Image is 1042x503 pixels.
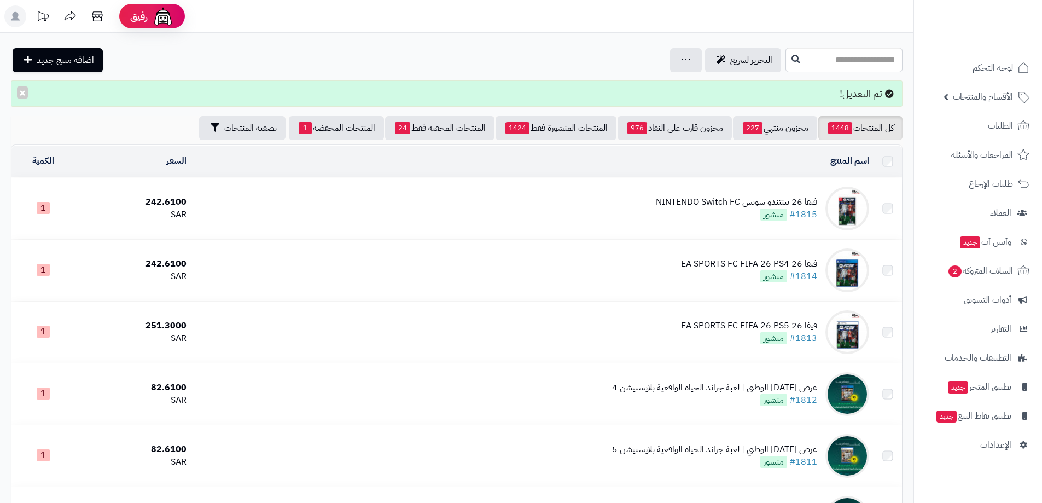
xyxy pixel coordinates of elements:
[760,270,787,282] span: منشور
[964,292,1011,308] span: أدوات التسويق
[80,332,187,345] div: SAR
[32,154,54,167] a: الكمية
[299,122,312,134] span: 1
[980,437,1011,453] span: الإعدادات
[760,209,787,221] span: منشور
[936,411,957,423] span: جديد
[789,332,817,345] a: #1813
[953,89,1013,105] span: الأقسام والمنتجات
[825,434,869,478] img: عرض اليوم الوطني | لعبة جراند الحياه الواقعية بلايستيشن 5
[80,258,187,270] div: 242.6100
[80,381,187,394] div: 82.6100
[921,258,1035,284] a: السلات المتروكة2
[80,196,187,209] div: 242.6100
[960,236,980,248] span: جديد
[825,372,869,416] img: عرض اليوم الوطني | لعبة جراند الحياه الواقعية بلايستيشن 4
[17,86,28,99] button: ×
[921,142,1035,168] a: المراجعات والأسئلة
[395,122,410,134] span: 24
[289,116,384,140] a: المنتجات المخفضة1
[681,320,817,332] div: فيفا 26 EA SPORTS FC FIFA 26 PS5
[199,116,286,140] button: تصفية المنتجات
[80,209,187,221] div: SAR
[825,187,869,230] img: فيفا 26 نينتندو سوتش NINTENDO Switch FC
[825,310,869,354] img: فيفا 26 EA SPORTS FC FIFA 26 PS5
[29,5,56,30] a: تحديثات المنصة
[733,116,817,140] a: مخزون منتهي227
[13,48,103,72] a: اضافة منتج جديد
[11,80,903,107] div: تم التعديل!
[80,456,187,469] div: SAR
[166,154,187,167] a: السعر
[947,379,1011,395] span: تطبيق المتجر
[921,403,1035,429] a: تطبيق نقاط البيعجديد
[921,200,1035,226] a: العملاء
[496,116,616,140] a: المنتجات المنشورة فقط1424
[921,287,1035,313] a: أدوات التسويق
[760,456,787,468] span: منشور
[681,258,817,270] div: فيفا 26 EA SPORTS FC FIFA 26 PS4
[705,48,781,72] a: التحرير لسريع
[789,394,817,407] a: #1812
[921,345,1035,371] a: التطبيقات والخدمات
[921,316,1035,342] a: التقارير
[973,60,1013,76] span: لوحة التحكم
[612,443,817,456] div: عرض [DATE] الوطني | لعبة جراند الحياه الواقعية بلايستيشن 5
[948,265,962,277] span: 2
[947,263,1013,279] span: السلات المتروكة
[968,30,1032,53] img: logo-2.png
[990,205,1011,221] span: العملاء
[948,381,968,394] span: جديد
[152,5,174,27] img: ai-face.png
[921,374,1035,400] a: تطبيق المتجرجديد
[80,270,187,283] div: SAR
[991,321,1011,337] span: التقارير
[37,326,50,338] span: 1
[921,113,1035,139] a: الطلبات
[37,202,50,214] span: 1
[37,264,50,276] span: 1
[830,154,869,167] a: اسم المنتج
[789,455,817,469] a: #1811
[37,449,50,461] span: 1
[80,320,187,332] div: 251.3000
[789,270,817,283] a: #1814
[656,196,817,209] div: فيفا 26 نينتندو سوتش NINTENDO Switch FC
[612,381,817,394] div: عرض [DATE] الوطني | لعبة جراند الحياه الواقعية بلايستيشن 4
[618,116,732,140] a: مخزون قارب على النفاذ976
[828,122,852,134] span: 1448
[80,394,187,407] div: SAR
[921,171,1035,197] a: طلبات الإرجاع
[951,147,1013,163] span: المراجعات والأسئلة
[627,122,647,134] span: 976
[921,432,1035,458] a: الإعدادات
[130,10,148,23] span: رفيق
[935,408,1011,424] span: تطبيق نقاط البيع
[80,443,187,456] div: 82.6100
[789,208,817,221] a: #1815
[743,122,762,134] span: 227
[385,116,494,140] a: المنتجات المخفية فقط24
[37,388,50,400] span: 1
[224,122,277,135] span: تصفية المنتجات
[921,229,1035,255] a: وآتس آبجديد
[921,55,1035,81] a: لوحة التحكم
[945,350,1011,366] span: التطبيقات والخدمات
[988,118,1013,134] span: الطلبات
[760,394,787,406] span: منشور
[760,332,787,344] span: منشور
[730,54,772,67] span: التحرير لسريع
[969,176,1013,192] span: طلبات الإرجاع
[959,234,1011,250] span: وآتس آب
[505,122,529,134] span: 1424
[37,54,94,67] span: اضافة منتج جديد
[818,116,903,140] a: كل المنتجات1448
[825,248,869,292] img: فيفا 26 EA SPORTS FC FIFA 26 PS4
